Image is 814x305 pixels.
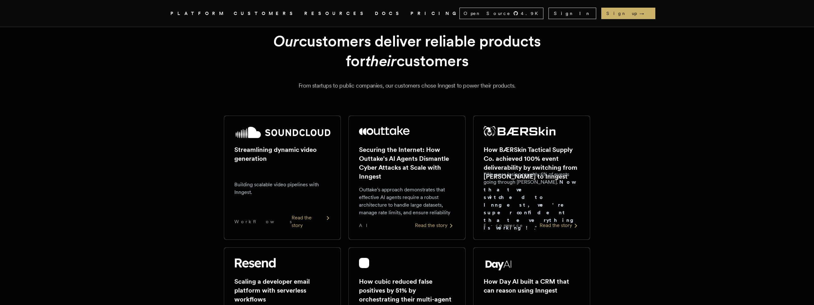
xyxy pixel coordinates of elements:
span: Open Source [464,10,511,17]
h2: How Day AI built a CRM that can reason using Inngest [484,277,580,295]
span: Workflows [234,218,292,225]
span: E-commerce [484,222,523,229]
h2: How BÆRSkin Tactical Supply Co. achieved 100% event deliverability by switching from [PERSON_NAME... [484,145,580,181]
img: Day AI [484,258,514,271]
a: Outtake logoSecuring the Internet: How Outtake's AI Agents Dismantle Cyber Attacks at Scale with ... [348,116,466,240]
a: DOCS [375,10,403,18]
span: 4.9 K [521,10,542,17]
h2: Scaling a developer email platform with serverless workflows [234,277,330,304]
p: From startups to public companies, our customers chose Inngest to power their products. [178,81,636,90]
div: Read the story [540,222,580,229]
a: PRICING [410,10,459,18]
em: their [365,52,397,70]
em: Our [273,32,299,50]
h2: Securing the Internet: How Outtake's AI Agents Dismantle Cyber Attacks at Scale with Inngest [359,145,455,181]
a: SoundCloud logoStreamlining dynamic video generationBuilding scalable video pipelines with Innges... [224,116,341,240]
img: cubic [359,258,369,268]
p: Outtake's approach demonstrates that effective AI agents require a robust architecture to handle ... [359,186,455,216]
strong: Now that we switched to Inngest, we're super confident that everything is working! [484,179,578,231]
a: BÆRSkin Tactical Supply Co. logoHow BÆRSkin Tactical Supply Co. achieved 100% event deliverabilit... [473,116,590,240]
div: Read the story [415,222,455,229]
p: Building scalable video pipelines with Inngest. [234,181,330,196]
img: SoundCloud [234,126,330,139]
h2: Streamlining dynamic video generation [234,145,330,163]
span: AI [359,222,373,229]
button: PLATFORM [170,10,226,18]
img: Outtake [359,126,410,135]
a: CUSTOMERS [234,10,297,18]
button: RESOURCES [304,10,367,18]
img: Resend [234,258,276,268]
h1: customers deliver reliable products for customers [239,31,575,71]
a: Sign In [548,8,596,19]
a: Sign up [601,8,655,19]
p: "We were losing roughly 6% of events going through [PERSON_NAME]. ." [484,171,580,232]
img: BÆRSkin Tactical Supply Co. [484,126,555,136]
span: → [639,10,650,17]
div: Read the story [292,214,330,229]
